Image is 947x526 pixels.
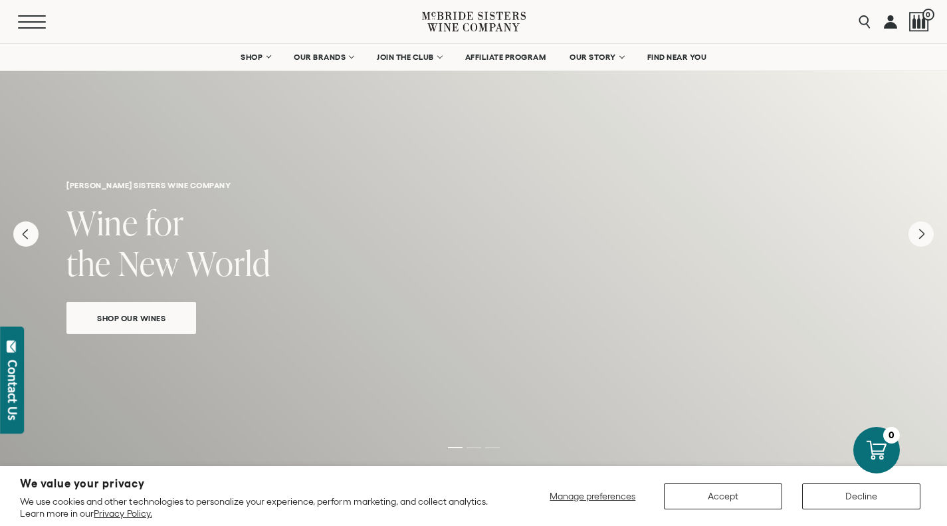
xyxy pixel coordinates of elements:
a: Shop Our Wines [66,302,196,334]
a: OUR STORY [561,44,632,70]
span: OUR BRANDS [294,53,346,62]
a: OUR BRANDS [285,44,362,70]
p: We use cookies and other technologies to personalize your experience, perform marketing, and coll... [20,495,496,519]
li: Page dot 2 [467,447,481,448]
h2: We value your privacy [20,478,496,489]
li: Page dot 3 [485,447,500,448]
button: Previous [13,221,39,247]
a: AFFILIATE PROGRAM [457,44,555,70]
span: AFFILIATE PROGRAM [465,53,546,62]
span: FIND NEAR YOU [647,53,707,62]
button: Decline [802,483,920,509]
span: Manage preferences [550,491,635,501]
a: SHOP [232,44,278,70]
button: Mobile Menu Trigger [18,15,66,29]
li: Page dot 1 [448,447,463,448]
span: Shop Our Wines [74,311,189,326]
span: OUR STORY [570,53,616,62]
span: New [118,240,179,286]
div: Contact Us [6,360,19,420]
a: JOIN THE CLUB [368,44,450,70]
button: Next [908,221,934,247]
h6: [PERSON_NAME] sisters wine company [66,181,881,190]
span: 0 [922,9,934,21]
span: SHOP [241,53,263,62]
a: Privacy Policy. [94,508,152,519]
a: FIND NEAR YOU [639,44,716,70]
span: Wine [66,199,138,245]
span: the [66,240,111,286]
button: Manage preferences [542,483,644,509]
div: 0 [883,427,900,444]
button: Accept [664,483,782,509]
span: World [187,240,270,286]
span: for [146,199,184,245]
span: JOIN THE CLUB [377,53,434,62]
